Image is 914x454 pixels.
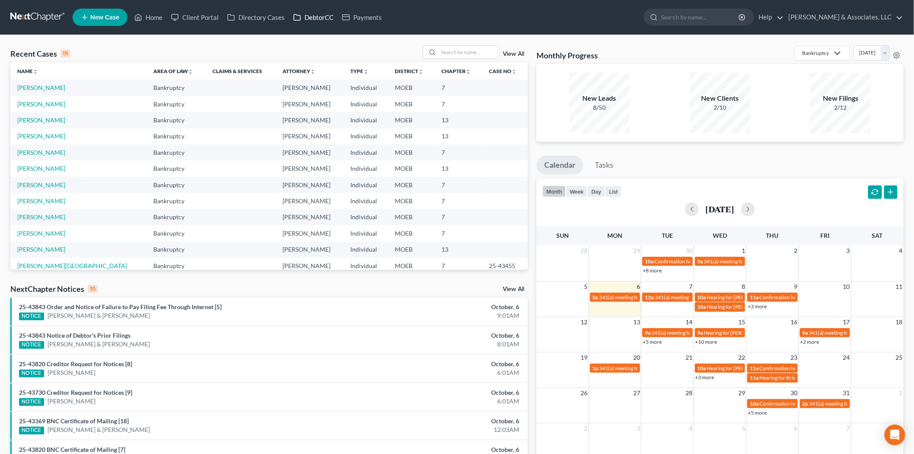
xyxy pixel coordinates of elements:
[88,285,98,293] div: 10
[809,329,892,336] span: 341(a) meeting for [PERSON_NAME]
[482,258,528,274] td: 25-43455
[698,304,706,310] span: 10a
[276,258,343,274] td: [PERSON_NAME]
[580,317,589,327] span: 12
[800,339,819,345] a: +2 more
[689,281,694,292] span: 7
[569,103,630,112] div: 8/50
[704,258,787,265] span: 341(a) meeting for [PERSON_NAME]
[755,10,784,25] a: Help
[358,425,519,434] div: 12:03AM
[556,232,569,239] span: Sun
[790,388,799,398] span: 30
[343,144,388,160] td: Individual
[19,389,132,396] a: 25-43730 Creditor Request for Notices [9]
[146,193,206,209] td: Bankruptcy
[388,225,435,241] td: MOEB
[282,68,315,74] a: Attorneyunfold_more
[784,10,903,25] a: [PERSON_NAME] & Associates, LLC
[358,445,519,454] div: October, 6
[741,246,746,256] span: 1
[685,388,694,398] span: 28
[223,10,289,25] a: Directory Cases
[748,409,767,416] a: +5 more
[17,100,65,108] a: [PERSON_NAME]
[587,156,621,175] a: Tasks
[662,232,673,239] span: Tue
[146,177,206,193] td: Bankruptcy
[655,294,738,301] span: 341(a) meeting for [PERSON_NAME]
[608,232,623,239] span: Mon
[388,242,435,258] td: MOEB
[587,185,605,197] button: day
[19,341,44,349] div: NOTICE
[19,303,222,310] a: 25-43843 Order and Notice of Failure to Pay Filing Fee Through Internet [5]
[48,311,150,320] a: [PERSON_NAME] & [PERSON_NAME]
[748,303,767,310] a: +3 more
[435,242,482,258] td: 13
[419,69,424,74] i: unfold_more
[584,281,589,292] span: 5
[435,144,482,160] td: 7
[543,185,566,197] button: month
[895,317,904,327] span: 18
[698,258,703,265] span: 9a
[632,317,641,327] span: 13
[750,294,758,301] span: 11a
[885,425,905,445] div: Open Intercom Messenger
[698,294,706,301] span: 10a
[358,397,519,406] div: 6:01AM
[276,80,343,96] td: [PERSON_NAME]
[350,68,368,74] a: Typeunfold_more
[685,246,694,256] span: 30
[19,427,44,435] div: NOTICE
[276,242,343,258] td: [PERSON_NAME]
[435,209,482,225] td: 7
[17,213,65,221] a: [PERSON_NAME]
[600,294,683,301] span: 341(a) meeting for [PERSON_NAME]
[90,14,119,21] span: New Case
[338,10,386,25] a: Payments
[435,96,482,112] td: 7
[654,258,752,265] span: Confirmation hearing for [PERSON_NAME]
[388,144,435,160] td: MOEB
[707,304,820,310] span: Hearing for [PERSON_NAME] & [PERSON_NAME]
[580,352,589,363] span: 19
[695,339,717,345] a: +10 more
[17,246,65,253] a: [PERSON_NAME]
[643,267,662,274] a: +8 more
[895,352,904,363] span: 25
[593,294,599,301] span: 2p
[793,246,799,256] span: 2
[276,193,343,209] td: [PERSON_NAME]
[276,177,343,193] td: [PERSON_NAME]
[803,329,808,336] span: 9a
[511,69,517,74] i: unfold_more
[146,96,206,112] td: Bankruptcy
[388,193,435,209] td: MOEB
[566,185,587,197] button: week
[395,68,424,74] a: Districtunfold_more
[580,246,589,256] span: 28
[737,317,746,327] span: 15
[803,400,809,407] span: 2p
[358,331,519,340] div: October, 6
[17,68,38,74] a: Nameunfold_more
[17,149,65,156] a: [PERSON_NAME]
[146,128,206,144] td: Bankruptcy
[276,112,343,128] td: [PERSON_NAME]
[343,128,388,144] td: Individual
[343,160,388,176] td: Individual
[706,205,734,214] h2: [DATE]
[146,225,206,241] td: Bankruptcy
[206,62,276,80] th: Claims & Services
[276,128,343,144] td: [PERSON_NAME]
[276,96,343,112] td: [PERSON_NAME]
[435,177,482,193] td: 7
[188,69,194,74] i: unfold_more
[310,69,315,74] i: unfold_more
[146,80,206,96] td: Bankruptcy
[466,69,471,74] i: unfold_more
[343,258,388,274] td: Individual
[810,103,871,112] div: 2/12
